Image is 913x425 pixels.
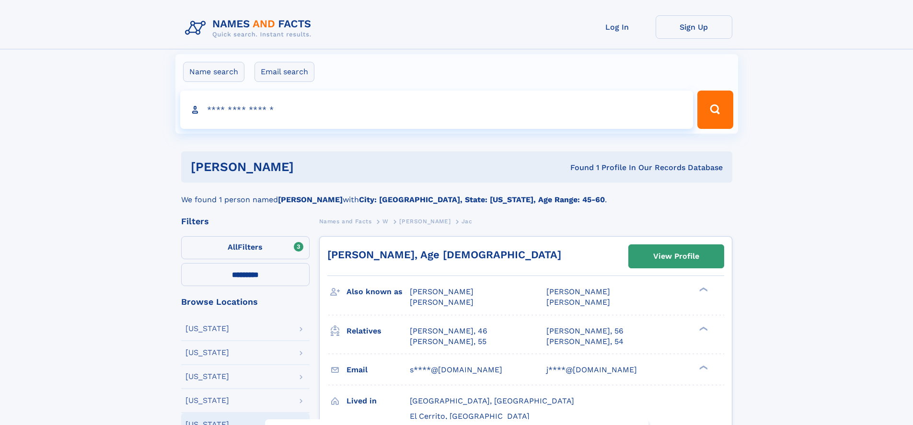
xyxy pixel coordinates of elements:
[382,218,389,225] span: W
[410,412,530,421] span: El Cerrito, [GEOGRAPHIC_DATA]
[185,397,229,404] div: [US_STATE]
[347,362,410,378] h3: Email
[697,287,708,293] div: ❯
[656,15,732,39] a: Sign Up
[546,287,610,296] span: [PERSON_NAME]
[410,326,487,336] a: [PERSON_NAME], 46
[278,195,343,204] b: [PERSON_NAME]
[181,298,310,306] div: Browse Locations
[546,326,624,336] a: [PERSON_NAME], 56
[399,215,451,227] a: [PERSON_NAME]
[327,249,561,261] a: [PERSON_NAME], Age [DEMOGRAPHIC_DATA]
[191,161,432,173] h1: [PERSON_NAME]
[347,323,410,339] h3: Relatives
[697,91,733,129] button: Search Button
[410,298,474,307] span: [PERSON_NAME]
[546,336,624,347] a: [PERSON_NAME], 54
[697,325,708,332] div: ❯
[254,62,314,82] label: Email search
[399,218,451,225] span: [PERSON_NAME]
[697,364,708,370] div: ❯
[462,218,473,225] span: Jac
[410,287,474,296] span: [PERSON_NAME]
[228,242,238,252] span: All
[180,91,693,129] input: search input
[410,396,574,405] span: [GEOGRAPHIC_DATA], [GEOGRAPHIC_DATA]
[183,62,244,82] label: Name search
[185,373,229,380] div: [US_STATE]
[185,349,229,356] div: [US_STATE]
[181,236,310,259] label: Filters
[181,15,319,41] img: Logo Names and Facts
[629,245,724,268] a: View Profile
[181,183,732,206] div: We found 1 person named with .
[319,215,372,227] a: Names and Facts
[410,336,486,347] a: [PERSON_NAME], 55
[382,215,389,227] a: W
[359,195,605,204] b: City: [GEOGRAPHIC_DATA], State: [US_STATE], Age Range: 45-60
[579,15,656,39] a: Log In
[432,162,723,173] div: Found 1 Profile In Our Records Database
[653,245,699,267] div: View Profile
[347,393,410,409] h3: Lived in
[347,284,410,300] h3: Also known as
[546,298,610,307] span: [PERSON_NAME]
[185,325,229,333] div: [US_STATE]
[181,217,310,226] div: Filters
